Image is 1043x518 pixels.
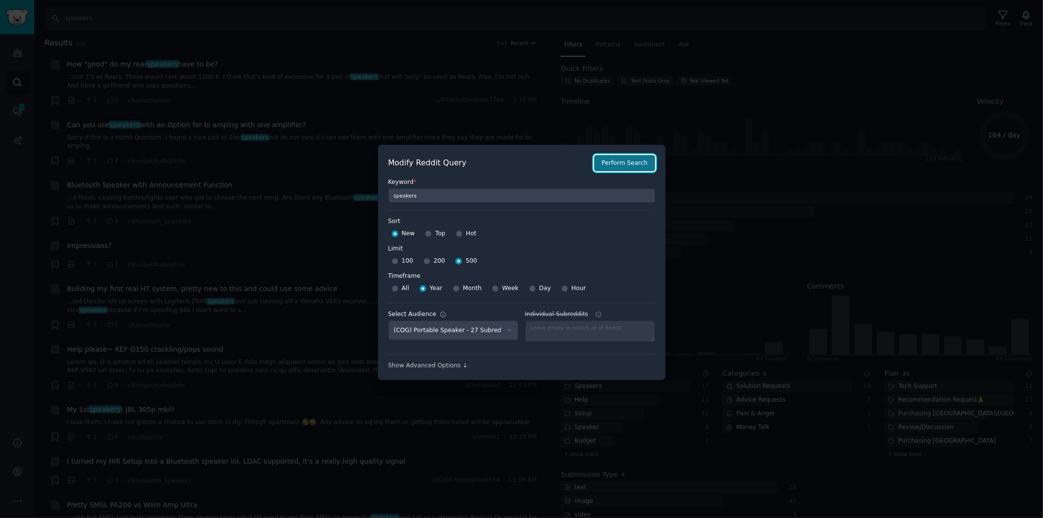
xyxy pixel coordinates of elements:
[388,361,655,370] div: Show Advanced Options ↓
[594,155,655,172] button: Perform Search
[402,229,415,238] span: New
[463,284,482,293] span: Month
[388,188,655,203] input: Keyword to search on Reddit
[388,178,655,187] label: Keyword
[388,157,589,169] h2: Modify Reddit Query
[434,257,445,266] span: 200
[539,284,551,293] span: Day
[466,229,477,238] span: Hot
[430,284,443,293] span: Year
[402,284,409,293] span: All
[525,310,655,319] label: Individual Subreddits
[466,257,477,266] span: 500
[388,310,437,319] div: Select Audience
[435,229,445,238] span: Top
[388,245,403,253] div: Limit
[388,217,655,226] label: Sort
[502,284,519,293] span: Week
[572,284,586,293] span: Hour
[402,257,413,266] span: 100
[388,269,655,281] label: Timeframe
